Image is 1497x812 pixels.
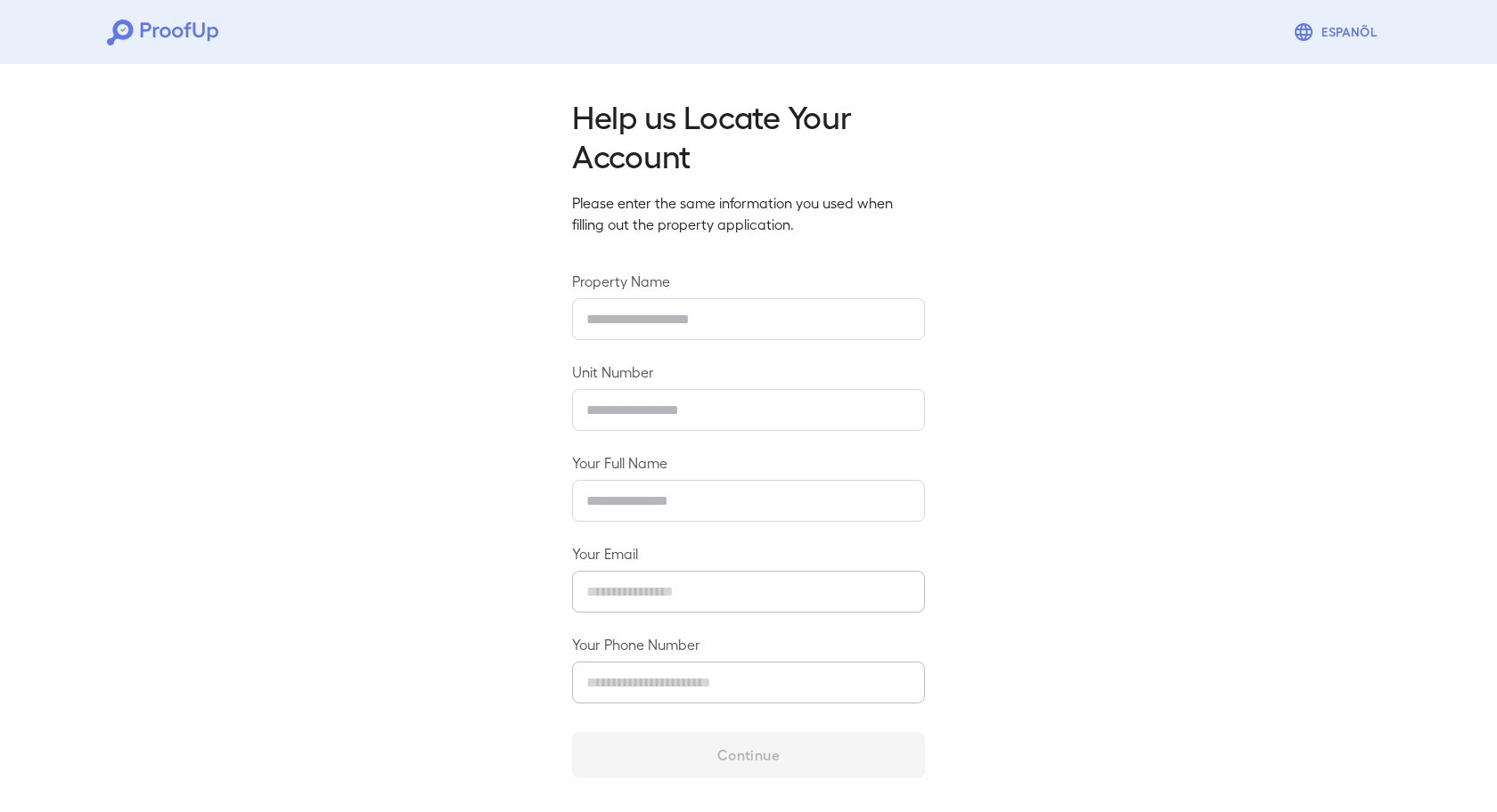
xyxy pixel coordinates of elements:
label: Your Full Name [572,452,925,473]
label: Your Phone Number [572,634,925,654]
button: Espanõl [1286,14,1390,50]
label: Property Name [572,271,925,291]
label: Unit Number [572,361,925,382]
p: Please enter the same information you used when filling out the property application. [572,192,925,235]
label: Your Email [572,543,925,564]
h2: Help us Locate Your Account [572,96,925,175]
